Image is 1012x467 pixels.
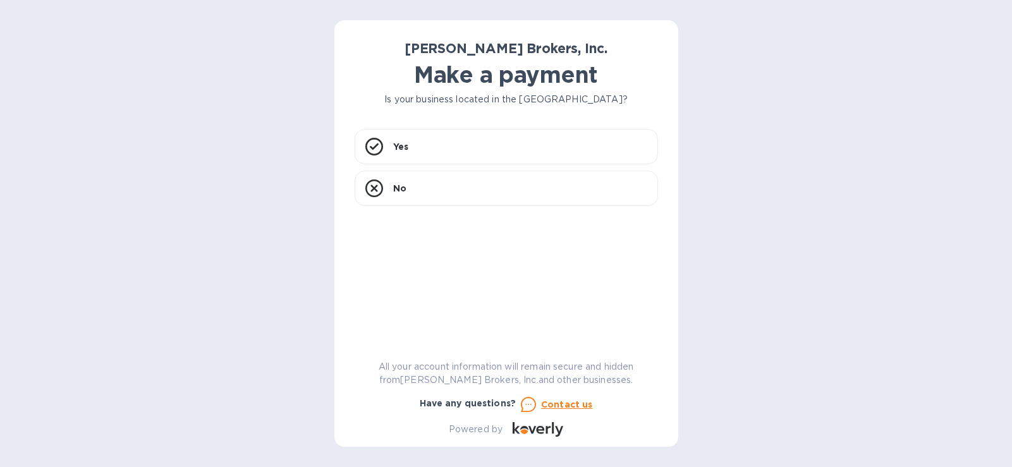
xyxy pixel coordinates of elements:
[393,140,408,153] p: Yes
[393,182,406,195] p: No
[355,61,658,88] h1: Make a payment
[355,93,658,106] p: Is your business located in the [GEOGRAPHIC_DATA]?
[541,399,593,409] u: Contact us
[420,398,516,408] b: Have any questions?
[405,40,607,56] b: [PERSON_NAME] Brokers, Inc.
[355,360,658,387] p: All your account information will remain secure and hidden from [PERSON_NAME] Brokers, Inc. and o...
[449,423,503,436] p: Powered by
